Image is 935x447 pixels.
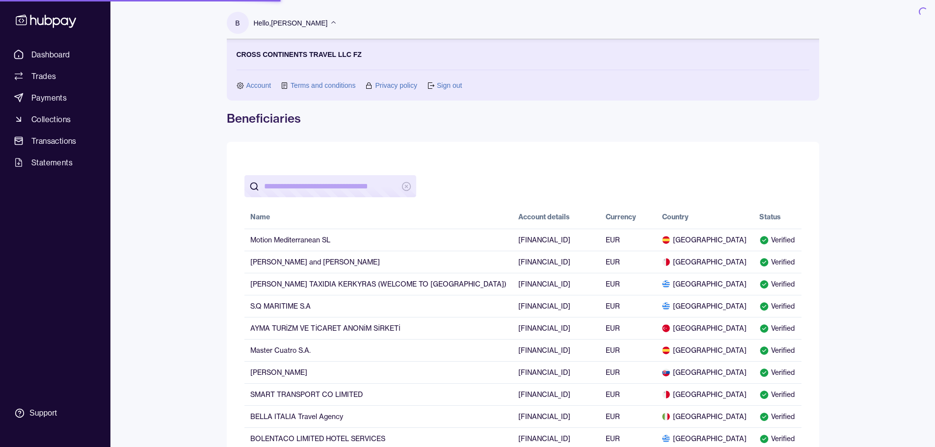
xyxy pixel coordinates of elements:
[600,251,656,273] td: EUR
[759,390,796,399] div: Verified
[10,154,101,171] a: Statements
[512,295,600,317] td: [FINANCIAL_ID]
[235,18,240,28] p: B
[600,273,656,295] td: EUR
[600,339,656,361] td: EUR
[759,301,796,311] div: Verified
[250,212,270,222] div: Name
[31,113,71,125] span: Collections
[759,345,796,355] div: Verified
[518,212,570,222] div: Account details
[291,80,355,91] a: Terms and conditions
[437,80,462,91] a: Sign out
[31,49,70,60] span: Dashboard
[759,212,781,222] div: Status
[244,405,512,427] td: BELLA ITALIA Travel Agency
[512,339,600,361] td: [FINANCIAL_ID]
[600,229,656,251] td: EUR
[227,110,819,126] h1: Beneficiaries
[244,251,512,273] td: [PERSON_NAME] and [PERSON_NAME]
[662,279,748,289] span: [GEOGRAPHIC_DATA]
[244,361,512,383] td: [PERSON_NAME]
[600,383,656,405] td: EUR
[600,295,656,317] td: EUR
[662,235,748,245] span: [GEOGRAPHIC_DATA]
[512,361,600,383] td: [FINANCIAL_ID]
[759,412,796,421] div: Verified
[759,323,796,333] div: Verified
[759,368,796,377] div: Verified
[600,317,656,339] td: EUR
[31,70,56,82] span: Trades
[512,229,600,251] td: [FINANCIAL_ID]
[606,212,636,222] div: Currency
[244,317,512,339] td: AYMA TURİZM VE TİCARET ANONİM SİRKETİ
[600,361,656,383] td: EUR
[512,317,600,339] td: [FINANCIAL_ID]
[662,323,748,333] span: [GEOGRAPHIC_DATA]
[512,251,600,273] td: [FINANCIAL_ID]
[244,295,512,317] td: S.Q MARITIME S.A
[10,89,101,106] a: Payments
[662,345,748,355] span: [GEOGRAPHIC_DATA]
[759,279,796,289] div: Verified
[512,383,600,405] td: [FINANCIAL_ID]
[10,46,101,63] a: Dashboard
[662,434,748,444] span: [GEOGRAPHIC_DATA]
[29,408,57,419] div: Support
[244,229,512,251] td: Motion Mediterranean SL
[662,412,748,421] span: [GEOGRAPHIC_DATA]
[662,257,748,267] span: [GEOGRAPHIC_DATA]
[254,18,328,28] p: Hello, [PERSON_NAME]
[244,383,512,405] td: SMART TRANSPORT CO LIMITED
[600,405,656,427] td: EUR
[759,257,796,267] div: Verified
[662,301,748,311] span: [GEOGRAPHIC_DATA]
[662,390,748,399] span: [GEOGRAPHIC_DATA]
[264,175,397,197] input: search
[512,405,600,427] td: [FINANCIAL_ID]
[759,434,796,444] div: Verified
[10,67,101,85] a: Trades
[662,368,748,377] span: [GEOGRAPHIC_DATA]
[10,403,101,423] a: Support
[31,135,77,147] span: Transactions
[375,80,417,91] a: Privacy policy
[246,80,271,91] a: Account
[237,49,362,60] p: CROSS CONTINENTS TRAVEL LLC FZ
[512,273,600,295] td: [FINANCIAL_ID]
[244,273,512,295] td: [PERSON_NAME] TAXIDIA KERKYRAS (WELCOME TO [GEOGRAPHIC_DATA])
[31,92,67,104] span: Payments
[10,132,101,150] a: Transactions
[244,339,512,361] td: Master Cuatro S.A.
[31,157,73,168] span: Statements
[10,110,101,128] a: Collections
[759,235,796,245] div: Verified
[662,212,689,222] div: Country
